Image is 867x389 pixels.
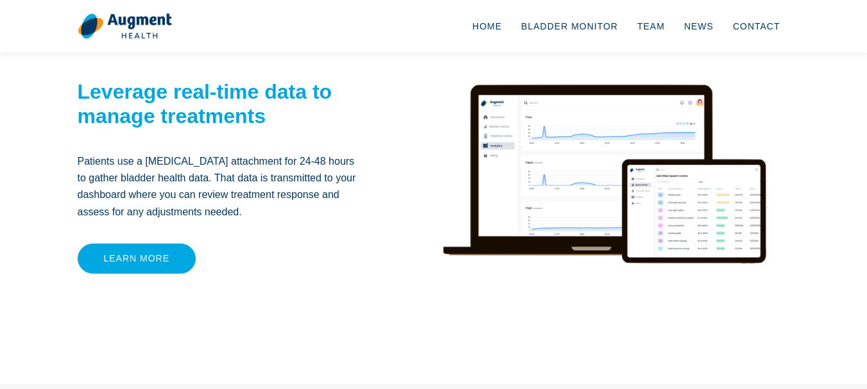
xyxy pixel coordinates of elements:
[78,244,196,274] a: Learn more
[628,5,674,47] a: Team
[78,13,172,40] img: logo
[723,5,790,47] a: Contact
[674,5,723,47] a: News
[511,5,628,47] a: Bladder Monitor
[78,153,363,221] p: Patients use a [MEDICAL_DATA] attachment for 24-48 hours to gather bladder health data. That data...
[443,51,767,339] img: device render
[78,79,363,129] h2: Leverage real-time data to manage treatments
[463,5,511,47] a: Home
